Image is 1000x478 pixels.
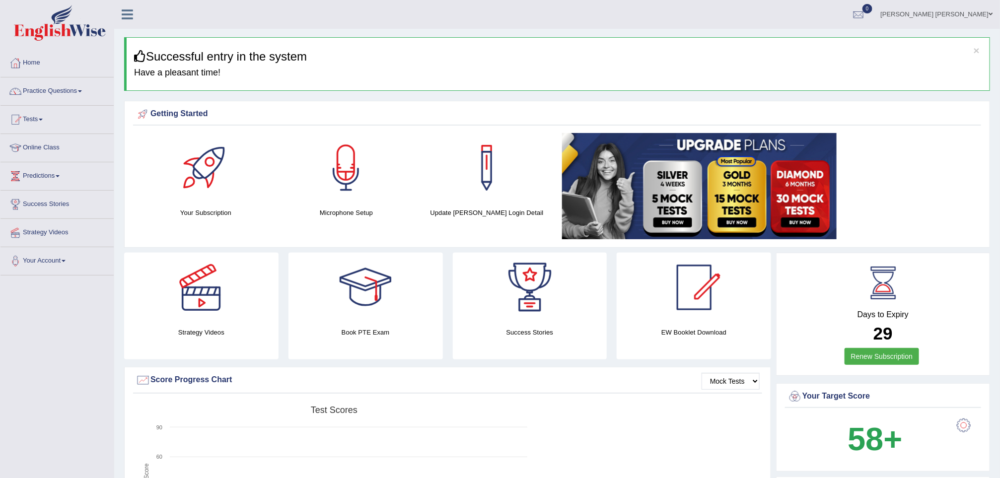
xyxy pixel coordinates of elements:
span: 0 [862,4,872,13]
h3: Successful entry in the system [134,50,982,63]
h4: Your Subscription [141,207,271,218]
h4: Book PTE Exam [288,327,443,338]
a: Online Class [0,134,114,159]
h4: EW Booklet Download [617,327,771,338]
h4: Days to Expiry [787,310,979,319]
button: × [974,45,980,56]
a: Renew Subscription [845,348,920,365]
a: Practice Questions [0,77,114,102]
b: 29 [873,324,893,343]
a: Predictions [0,162,114,187]
h4: Strategy Videos [124,327,279,338]
b: 58+ [848,421,902,457]
h4: Microphone Setup [281,207,412,218]
div: Your Target Score [787,389,979,404]
h4: Success Stories [453,327,607,338]
text: 90 [156,424,162,430]
a: Strategy Videos [0,219,114,244]
h4: Update [PERSON_NAME] Login Detail [422,207,552,218]
h4: Have a pleasant time! [134,68,982,78]
a: Success Stories [0,191,114,215]
img: small5.jpg [562,133,837,239]
tspan: Test scores [311,405,357,415]
div: Score Progress Chart [136,373,760,388]
div: Getting Started [136,107,979,122]
text: 60 [156,454,162,460]
a: Home [0,49,114,74]
a: Your Account [0,247,114,272]
a: Tests [0,106,114,131]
